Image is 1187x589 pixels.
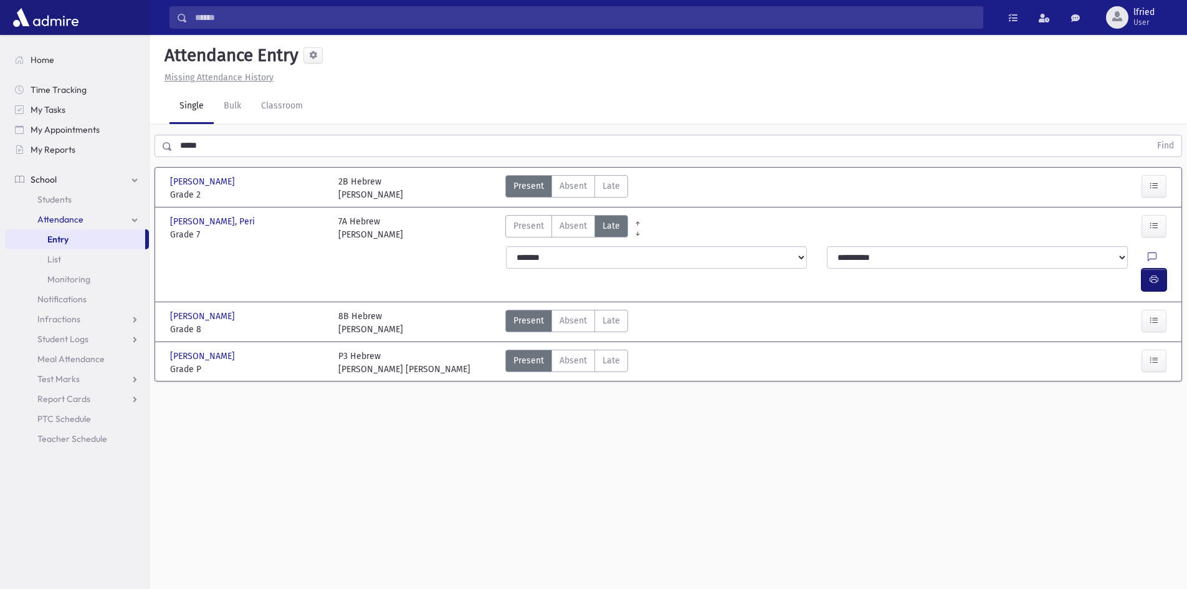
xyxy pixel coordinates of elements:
[5,170,149,189] a: School
[5,209,149,229] a: Attendance
[1133,17,1155,27] span: User
[31,174,57,185] span: School
[560,180,587,193] span: Absent
[505,175,628,201] div: AttTypes
[251,89,313,124] a: Classroom
[170,228,326,241] span: Grade 7
[31,104,65,115] span: My Tasks
[47,234,69,245] span: Entry
[603,314,620,327] span: Late
[513,219,544,232] span: Present
[5,100,149,120] a: My Tasks
[5,409,149,429] a: PTC Schedule
[338,310,403,336] div: 8B Hebrew [PERSON_NAME]
[338,215,403,241] div: 7A Hebrew [PERSON_NAME]
[160,45,298,66] h5: Attendance Entry
[188,6,983,29] input: Search
[5,50,149,70] a: Home
[37,373,80,385] span: Test Marks
[170,175,237,188] span: [PERSON_NAME]
[170,323,326,336] span: Grade 8
[603,180,620,193] span: Late
[5,269,149,289] a: Monitoring
[1133,7,1155,17] span: lfried
[5,249,149,269] a: List
[37,194,72,205] span: Students
[10,5,82,30] img: AdmirePro
[338,175,403,201] div: 2B Hebrew [PERSON_NAME]
[338,350,470,376] div: P3 Hebrew [PERSON_NAME] [PERSON_NAME]
[170,310,237,323] span: [PERSON_NAME]
[37,413,91,424] span: PTC Schedule
[513,354,544,367] span: Present
[5,429,149,449] a: Teacher Schedule
[170,188,326,201] span: Grade 2
[47,254,61,265] span: List
[170,363,326,376] span: Grade P
[37,353,105,365] span: Meal Attendance
[37,333,88,345] span: Student Logs
[160,72,274,83] a: Missing Attendance History
[513,180,544,193] span: Present
[5,189,149,209] a: Students
[170,350,237,363] span: [PERSON_NAME]
[5,120,149,140] a: My Appointments
[5,289,149,309] a: Notifications
[170,215,257,228] span: [PERSON_NAME], Peri
[37,294,87,305] span: Notifications
[5,329,149,349] a: Student Logs
[31,84,87,95] span: Time Tracking
[31,124,100,135] span: My Appointments
[37,214,83,225] span: Attendance
[164,72,274,83] u: Missing Attendance History
[169,89,214,124] a: Single
[560,314,587,327] span: Absent
[603,354,620,367] span: Late
[513,314,544,327] span: Present
[5,80,149,100] a: Time Tracking
[560,354,587,367] span: Absent
[37,393,90,405] span: Report Cards
[37,314,80,325] span: Infractions
[603,219,620,232] span: Late
[5,140,149,160] a: My Reports
[5,389,149,409] a: Report Cards
[5,369,149,389] a: Test Marks
[560,219,587,232] span: Absent
[31,144,75,155] span: My Reports
[37,433,107,444] span: Teacher Schedule
[5,349,149,369] a: Meal Attendance
[31,54,54,65] span: Home
[1150,135,1181,156] button: Find
[5,309,149,329] a: Infractions
[47,274,90,285] span: Monitoring
[505,350,628,376] div: AttTypes
[214,89,251,124] a: Bulk
[505,215,628,241] div: AttTypes
[505,310,628,336] div: AttTypes
[5,229,145,249] a: Entry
